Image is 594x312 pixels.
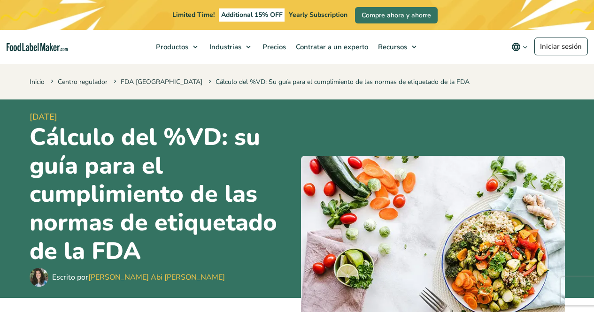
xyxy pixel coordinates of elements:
[30,111,293,123] span: [DATE]
[52,272,225,283] div: Escrito por
[88,272,225,282] a: [PERSON_NAME] Abi [PERSON_NAME]
[151,30,202,64] a: Productos
[30,123,293,266] h1: Cálculo del %VD: su guía para el cumplimiento de las normas de etiquetado de la FDA
[30,77,45,86] a: Inicio
[289,10,347,19] span: Yearly Subscription
[375,42,408,52] span: Recursos
[258,30,289,64] a: Precios
[219,8,285,22] span: Additional 15% OFF
[534,38,588,55] a: Iniciar sesión
[207,77,470,86] span: Cálculo del %VD: Su guía para el cumplimiento de las normas de etiquetado de la FDA
[355,7,438,23] a: Compre ahora y ahorre
[260,42,287,52] span: Precios
[205,30,255,64] a: Industrias
[207,42,242,52] span: Industrias
[373,30,421,64] a: Recursos
[153,42,189,52] span: Productos
[172,10,215,19] span: Limited Time!
[30,268,48,287] img: Maria Abi Hanna - Etiquetadora de alimentos
[291,30,371,64] a: Contratar a un experto
[121,77,202,86] a: FDA [GEOGRAPHIC_DATA]
[58,77,108,86] a: Centro regulador
[293,42,369,52] span: Contratar a un experto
